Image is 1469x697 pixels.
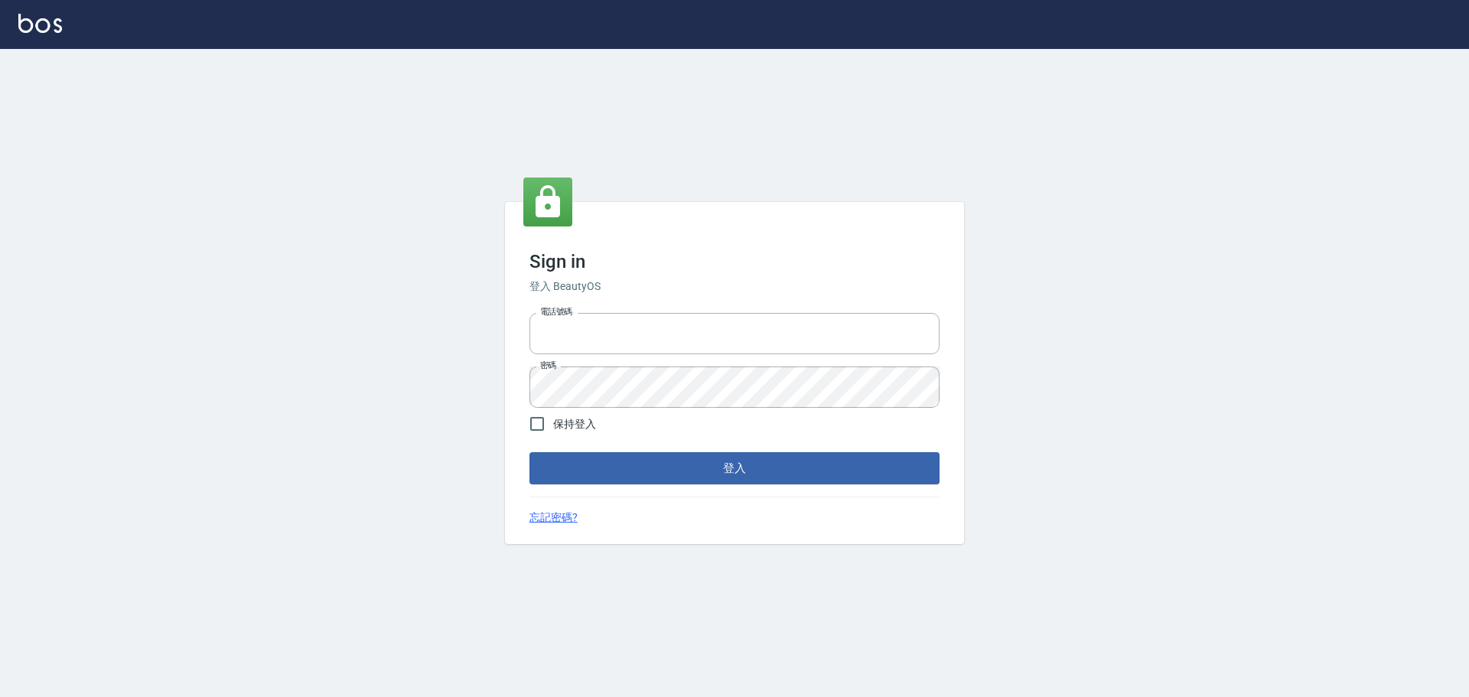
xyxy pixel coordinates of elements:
[529,278,940,295] h6: 登入 BeautyOS
[553,416,596,432] span: 保持登入
[540,306,572,318] label: 電話號碼
[18,14,62,33] img: Logo
[540,360,556,371] label: 密碼
[529,452,940,484] button: 登入
[529,510,578,526] a: 忘記密碼?
[529,251,940,272] h3: Sign in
